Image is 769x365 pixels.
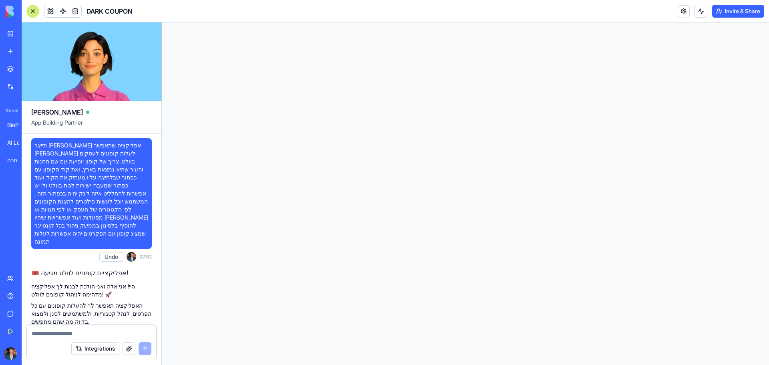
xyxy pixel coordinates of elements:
div: AI Logo Generator [7,139,30,147]
h2: 🎟️ אפליקציית קופונים לוולט מגיעה! [31,268,152,278]
p: האפליקציה תאפשר לך להעלות קופונים עם כל הפרטים, לנהל קטגוריות, ולמשתמשים לסנן ולמצוא בדיוק מה שהם... [31,302,152,326]
a: AI Logo Generator [2,135,34,151]
span: תייצר [PERSON_NAME] אפליקציה שתאפשר [PERSON_NAME] לעלות קופונים לעסקים בוולט, צריך של קופון יופיע... [34,141,149,246]
span: Recent [2,107,19,114]
span: 22:52 [139,254,152,260]
img: ACg8ocKImB3NmhjzizlkhQX-yPY2fZynwA8pJER7EWVqjn6AvKs_a422YA=s96-c [127,252,136,262]
img: ACg8ocKImB3NmhjzizlkhQX-yPY2fZynwA8pJER7EWVqjn6AvKs_a422YA=s96-c [4,347,17,360]
div: מחולל תיאורי מוצרים חכם [7,156,30,164]
iframe: To enrich screen reader interactions, please activate Accessibility in Grammarly extension settings [162,22,769,365]
img: logo [6,6,55,17]
span: [PERSON_NAME] [31,107,83,117]
span: App Building Partner [31,119,152,133]
button: Integrations [71,342,119,355]
span: DARK COUPON [87,6,133,16]
button: Undo [99,252,123,262]
a: BioPet Product Scanner [2,117,34,133]
div: BioPet Product Scanner [7,121,30,129]
p: היי! אני אלה ואני הולכת לבנות לך אפליקציה מדהימה לניהול קופונים לוולט! 🚀 [31,282,152,298]
button: Invite & Share [712,5,764,18]
a: מחולל תיאורי מוצרים חכם [2,152,34,168]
